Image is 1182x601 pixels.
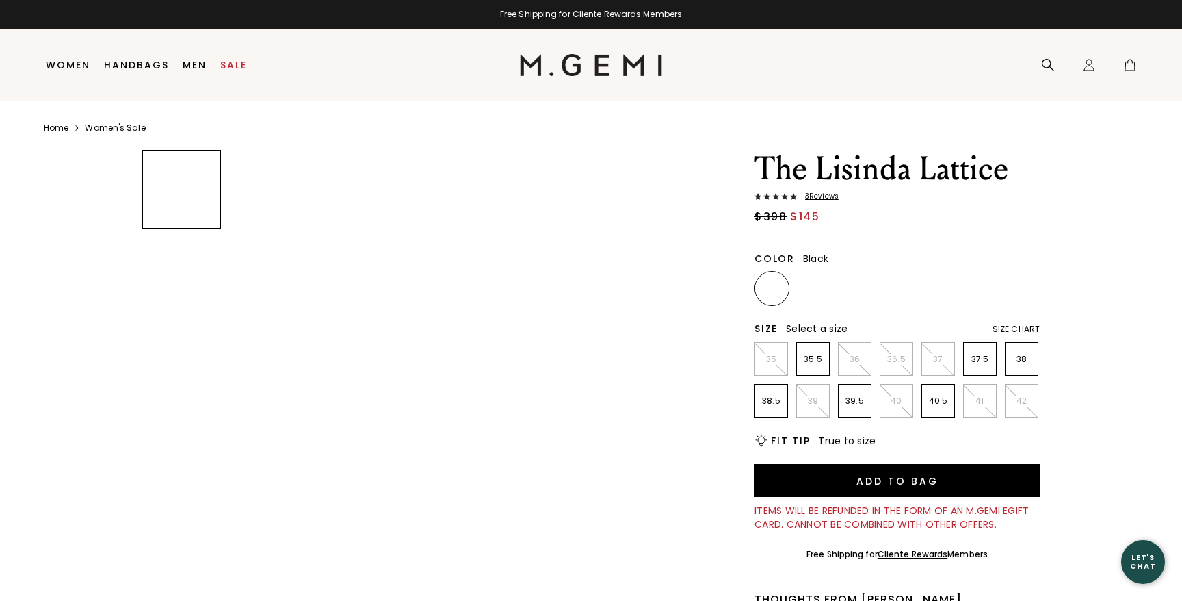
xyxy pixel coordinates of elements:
p: 39 [797,396,829,407]
p: 37.5 [964,354,996,365]
span: $145 [790,209,819,225]
p: 40 [880,396,912,407]
img: Light Tan [798,273,829,304]
p: 37 [922,354,954,365]
p: 36.5 [880,354,912,365]
div: Items will be refunded in the form of an M.Gemi eGift Card. Cannot be combined with other offers. [754,504,1040,531]
span: Select a size [786,322,848,335]
img: Lipstick [882,273,912,304]
h2: Color [754,253,795,264]
span: True to size [818,434,876,448]
img: Black [757,273,787,304]
a: Home [44,123,68,133]
span: Black [803,252,828,266]
span: $398 [754,209,787,225]
a: Women [46,60,90,71]
img: The Lisinda Lattice [143,235,220,312]
div: Size Chart [993,324,1040,335]
a: Sale [220,60,247,71]
h1: The Lisinda Lattice [754,150,1040,188]
div: Free Shipping for Members [806,549,988,560]
img: The Lisinda Lattice [143,404,220,481]
p: 35 [755,354,787,365]
h2: Fit Tip [771,435,810,446]
p: 35.5 [797,354,829,365]
img: The Lisinda Lattice [143,488,220,565]
a: Handbags [104,60,169,71]
p: 38 [1006,354,1038,365]
a: Women's Sale [85,123,145,133]
button: Add to Bag [754,464,1040,497]
div: Let's Chat [1121,553,1165,570]
img: The Lisinda Lattice [143,320,220,397]
p: 38.5 [755,396,787,407]
img: M.Gemi [520,54,663,76]
img: Ivory [840,273,871,304]
span: 3 Review s [797,192,839,201]
p: 39.5 [839,396,871,407]
a: Cliente Rewards [878,548,948,560]
p: 40.5 [922,396,954,407]
a: 3Reviews [754,192,1040,203]
a: Men [183,60,207,71]
p: 36 [839,354,871,365]
p: 42 [1006,396,1038,407]
h2: Size [754,323,778,334]
p: 41 [964,396,996,407]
